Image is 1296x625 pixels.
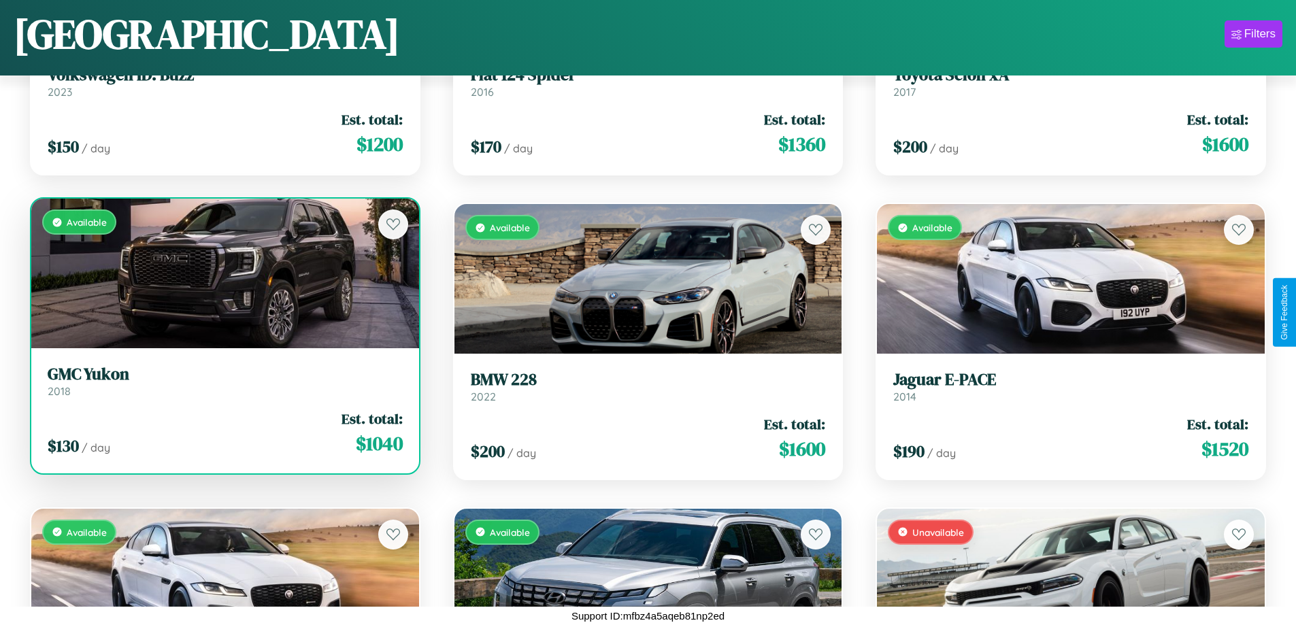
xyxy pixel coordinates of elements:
[893,135,927,158] span: $ 200
[82,141,110,155] span: / day
[893,440,925,462] span: $ 190
[471,390,496,403] span: 2022
[1187,109,1248,129] span: Est. total:
[356,430,403,457] span: $ 1040
[48,65,403,85] h3: Volkswagen ID. Buzz
[471,440,505,462] span: $ 200
[471,65,826,85] h3: Fiat 124 Spider
[471,370,826,390] h3: BMW 228
[893,370,1248,390] h3: Jaguar E-PACE
[1201,435,1248,462] span: $ 1520
[893,65,1248,99] a: Toyota Scion xA2017
[912,526,964,538] span: Unavailable
[504,141,533,155] span: / day
[1225,20,1282,48] button: Filters
[764,414,825,434] span: Est. total:
[571,607,725,625] p: Support ID: mfbz4a5aqeb81np2ed
[1187,414,1248,434] span: Est. total:
[356,131,403,158] span: $ 1200
[1244,27,1276,41] div: Filters
[779,435,825,462] span: $ 1600
[67,526,107,538] span: Available
[471,370,826,403] a: BMW 2282022
[778,131,825,158] span: $ 1360
[48,135,79,158] span: $ 150
[48,365,403,398] a: GMC Yukon2018
[14,6,400,62] h1: [GEOGRAPHIC_DATA]
[48,384,71,398] span: 2018
[48,435,79,457] span: $ 130
[48,85,72,99] span: 2023
[48,365,403,384] h3: GMC Yukon
[893,65,1248,85] h3: Toyota Scion xA
[508,446,536,460] span: / day
[342,109,403,129] span: Est. total:
[912,222,952,233] span: Available
[490,526,530,538] span: Available
[471,85,494,99] span: 2016
[82,441,110,454] span: / day
[930,141,959,155] span: / day
[927,446,956,460] span: / day
[471,65,826,99] a: Fiat 124 Spider2016
[342,409,403,428] span: Est. total:
[1280,285,1289,340] div: Give Feedback
[1202,131,1248,158] span: $ 1600
[893,370,1248,403] a: Jaguar E-PACE2014
[490,222,530,233] span: Available
[471,135,501,158] span: $ 170
[67,216,107,228] span: Available
[893,85,916,99] span: 2017
[893,390,916,403] span: 2014
[764,109,825,129] span: Est. total:
[48,65,403,99] a: Volkswagen ID. Buzz2023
